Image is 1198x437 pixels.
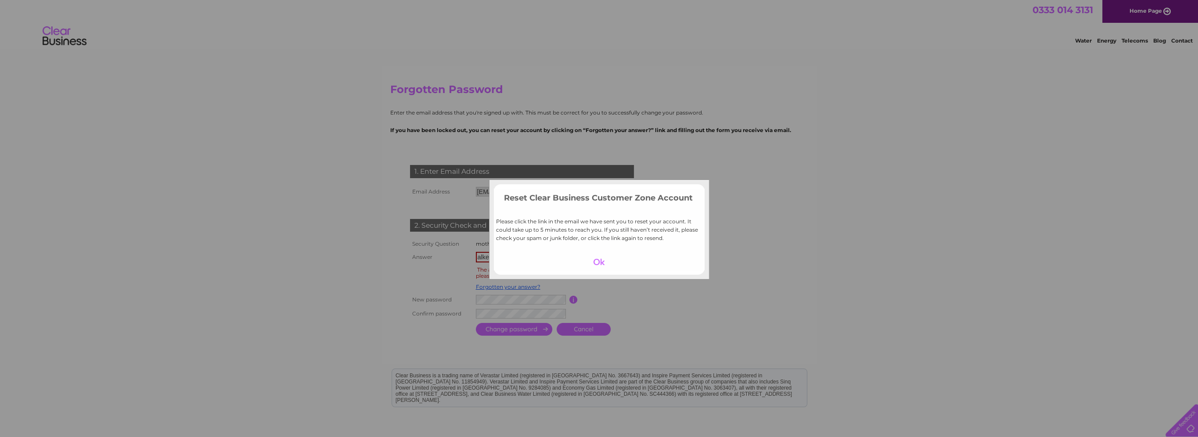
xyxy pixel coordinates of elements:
a: Contact [1171,37,1193,44]
a: Telecoms [1122,37,1148,44]
h3: Reset Clear Business Customer Zone Account [498,192,700,207]
img: logo.png [42,23,87,50]
a: 0333 014 3131 [1033,4,1093,15]
a: Blog [1153,37,1166,44]
div: Clear Business is a trading name of Verastar Limited (registered in [GEOGRAPHIC_DATA] No. 3667643... [392,5,807,43]
p: Please click the link in the email we have sent you to reset your account. It could take up to 5 ... [496,217,702,243]
a: Water [1075,37,1092,44]
a: Energy [1097,37,1116,44]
